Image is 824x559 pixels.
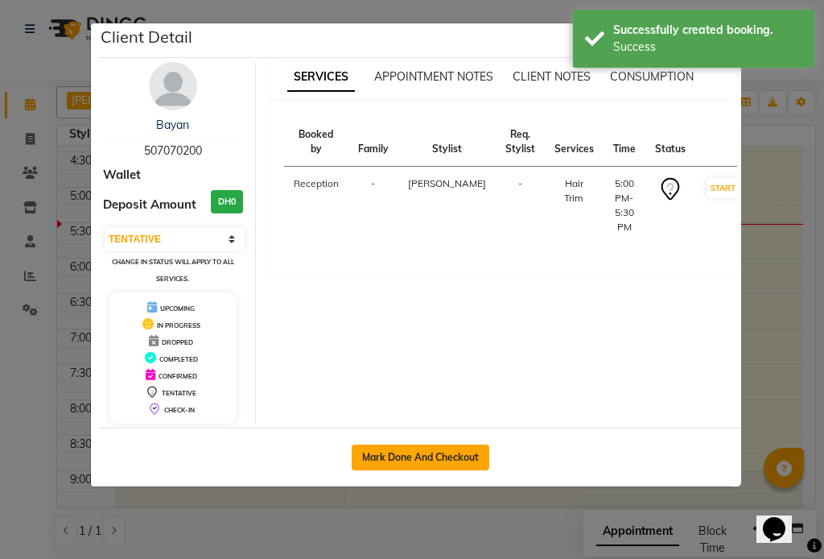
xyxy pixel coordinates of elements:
th: Req. Stylist [496,118,545,167]
a: Bayan [156,118,189,132]
th: Status [645,118,695,167]
td: - [348,167,398,245]
span: Wallet [103,166,141,184]
span: [PERSON_NAME] [408,177,486,189]
button: Mark Done And Checkout [352,445,489,470]
span: CLIENT NOTES [513,69,591,84]
th: Stylist [398,118,496,167]
span: CONFIRMED [159,372,197,380]
th: Services [545,118,604,167]
span: COMPLETED [159,355,198,363]
th: Time [604,118,645,167]
span: CONSUMPTION [610,69,694,84]
div: Success [613,39,802,56]
div: Successfully created booking. [613,22,802,39]
h3: DH0 [211,190,243,213]
th: Family [348,118,398,167]
span: SERVICES [287,63,355,92]
span: UPCOMING [160,304,195,313]
td: Reception [284,167,348,245]
td: 5:00 PM-5:30 PM [604,167,645,245]
th: Booked by [284,118,348,167]
span: CHECK-IN [164,406,195,414]
div: Hair Trim [554,176,594,205]
span: DROPPED [162,338,193,346]
span: Deposit Amount [103,196,196,214]
span: IN PROGRESS [157,321,200,329]
iframe: chat widget [756,495,808,543]
span: 507070200 [144,143,202,158]
img: avatar [149,62,197,110]
h5: Client Detail [101,25,192,49]
td: - [496,167,545,245]
span: TENTATIVE [162,389,196,397]
button: START [707,178,740,198]
span: APPOINTMENT NOTES [374,69,493,84]
small: Change in status will apply to all services. [112,258,234,283]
